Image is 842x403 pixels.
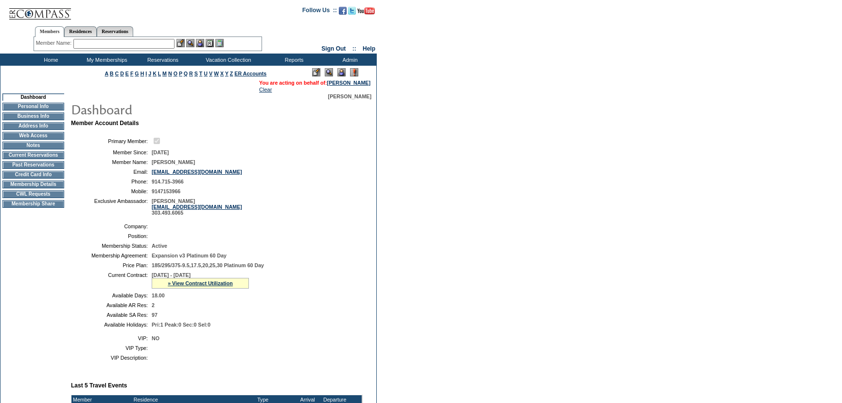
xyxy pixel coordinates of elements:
[152,302,155,308] span: 2
[215,39,224,47] img: b_calculator.gif
[186,39,194,47] img: View
[265,54,321,66] td: Reports
[152,198,242,216] span: [PERSON_NAME] 303.493.6065
[168,280,233,286] a: » View Contract Utilization
[145,71,147,76] a: I
[152,159,195,165] span: [PERSON_NAME]
[75,293,148,298] td: Available Days:
[75,322,148,328] td: Available Holidays:
[152,149,169,155] span: [DATE]
[321,54,377,66] td: Admin
[75,198,148,216] td: Exclusive Ambassador:
[75,345,148,351] td: VIP Type:
[105,71,108,76] a: A
[35,26,65,37] a: Members
[75,312,148,318] td: Available SA Res:
[152,293,165,298] span: 18.00
[152,188,180,194] span: 9147153966
[337,68,346,76] img: Impersonate
[152,272,191,278] span: [DATE] - [DATE]
[153,71,157,76] a: K
[152,179,184,184] span: 914.715-3966
[199,71,203,76] a: T
[174,71,177,76] a: O
[75,302,148,308] td: Available AR Res:
[125,71,129,76] a: E
[2,122,64,130] td: Address Info
[194,71,198,76] a: S
[190,54,265,66] td: Vacation Collection
[357,7,375,15] img: Subscribe to our YouTube Channel
[162,71,167,76] a: M
[115,71,119,76] a: C
[75,335,148,341] td: VIP:
[168,71,172,76] a: N
[363,45,375,52] a: Help
[134,54,190,66] td: Reservations
[71,120,139,127] b: Member Account Details
[148,71,151,76] a: J
[75,159,148,165] td: Member Name:
[140,71,144,76] a: H
[234,71,266,76] a: ER Accounts
[352,45,356,52] span: ::
[259,80,370,86] span: You are acting on behalf of:
[327,80,370,86] a: [PERSON_NAME]
[230,71,233,76] a: Z
[36,39,73,47] div: Member Name:
[135,71,139,76] a: G
[2,132,64,140] td: Web Access
[2,161,64,169] td: Past Reservations
[214,71,219,76] a: W
[357,10,375,16] a: Subscribe to our YouTube Channel
[204,71,208,76] a: U
[75,223,148,229] td: Company:
[70,99,265,119] img: pgTtlDashboard.gif
[75,136,148,146] td: Primary Member:
[152,204,242,210] a: [EMAIL_ADDRESS][DOMAIN_NAME]
[75,355,148,361] td: VIP Description:
[2,190,64,198] td: CWL Requests
[350,68,358,76] img: Log Concern/Member Elevation
[75,253,148,258] td: Membership Agreement:
[184,71,188,76] a: Q
[2,151,64,159] td: Current Reservations
[179,71,182,76] a: P
[189,71,193,76] a: R
[152,169,242,175] a: [EMAIL_ADDRESS][DOMAIN_NAME]
[75,262,148,268] td: Price Plan:
[2,142,64,149] td: Notes
[110,71,114,76] a: B
[259,87,272,92] a: Clear
[71,382,127,389] b: Last 5 Travel Events
[220,71,224,76] a: X
[75,179,148,184] td: Phone:
[2,103,64,110] td: Personal Info
[325,68,333,76] img: View Mode
[2,112,64,120] td: Business Info
[196,39,204,47] img: Impersonate
[75,169,148,175] td: Email:
[64,26,97,37] a: Residences
[2,200,64,208] td: Membership Share
[2,171,64,179] td: Credit Card Info
[152,253,227,258] span: Expansion v3 Platinum 60 Day
[339,7,347,15] img: Become our fan on Facebook
[225,71,228,76] a: Y
[2,181,64,188] td: Membership Details
[209,71,212,76] a: V
[348,10,356,16] a: Follow us on Twitter
[339,10,347,16] a: Become our fan on Facebook
[321,45,346,52] a: Sign Out
[158,71,161,76] a: L
[75,243,148,249] td: Membership Status:
[206,39,214,47] img: Reservations
[22,54,78,66] td: Home
[348,7,356,15] img: Follow us on Twitter
[97,26,133,37] a: Reservations
[152,322,210,328] span: Pri:1 Peak:0 Sec:0 Sel:0
[120,71,124,76] a: D
[312,68,320,76] img: Edit Mode
[302,6,337,18] td: Follow Us ::
[75,272,148,289] td: Current Contract:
